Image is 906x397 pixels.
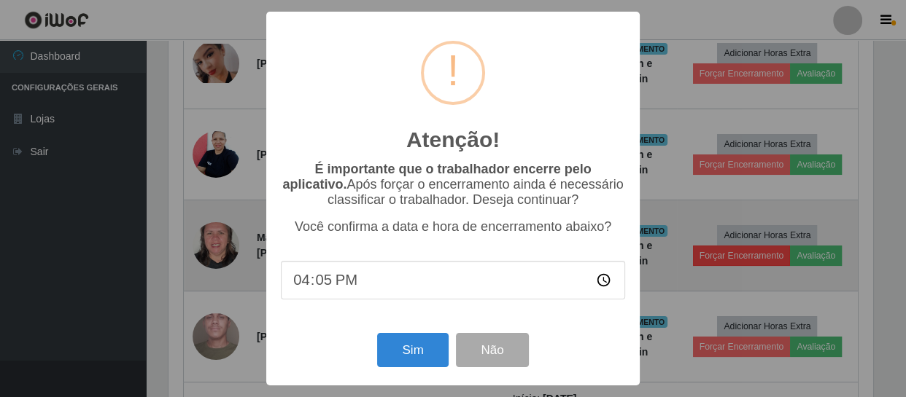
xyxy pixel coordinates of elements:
[281,219,625,235] p: Você confirma a data e hora de encerramento abaixo?
[406,127,500,153] h2: Atenção!
[281,162,625,208] p: Após forçar o encerramento ainda é necessário classificar o trabalhador. Deseja continuar?
[377,333,448,367] button: Sim
[282,162,591,192] b: É importante que o trabalhador encerre pelo aplicativo.
[456,333,528,367] button: Não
